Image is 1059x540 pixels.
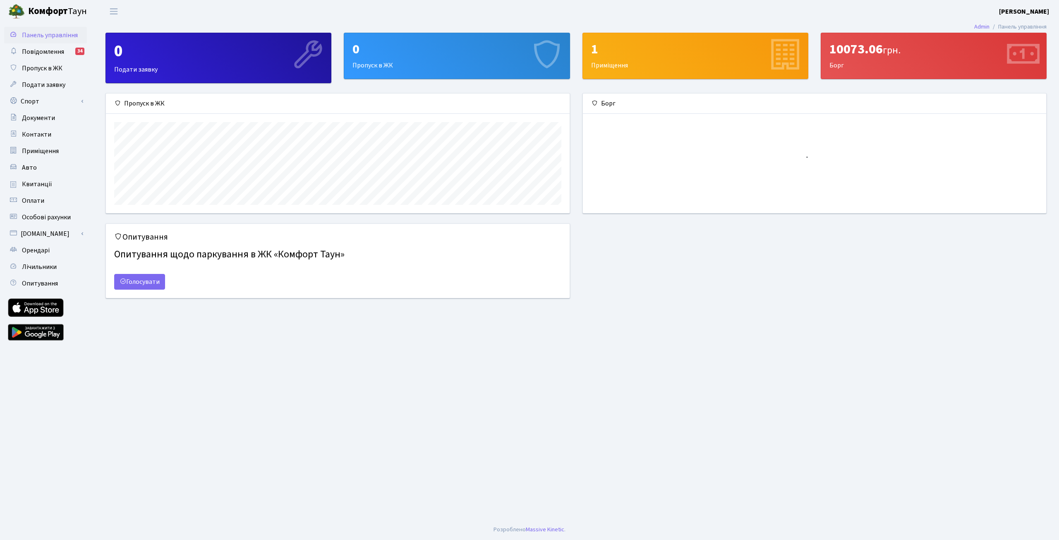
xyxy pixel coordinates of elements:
span: Приміщення [22,146,59,156]
a: Приміщення [4,143,87,159]
div: Борг [821,33,1046,79]
span: Квитанції [22,180,52,189]
h4: Опитування щодо паркування в ЖК «Комфорт Таун» [114,245,561,264]
span: Документи [22,113,55,122]
a: Особові рахунки [4,209,87,226]
div: 10073.06 [829,41,1038,57]
a: Повідомлення34 [4,43,87,60]
span: Контакти [22,130,51,139]
div: Борг [583,94,1047,114]
a: Голосувати [114,274,165,290]
a: 0Подати заявку [105,33,331,83]
div: . [494,525,565,534]
a: Орендарі [4,242,87,259]
a: [PERSON_NAME] [999,7,1049,17]
span: Авто [22,163,37,172]
span: Подати заявку [22,80,65,89]
a: Розроблено [494,525,526,534]
a: Панель управління [4,27,87,43]
span: Панель управління [22,31,78,40]
a: Квитанції [4,176,87,192]
div: 0 [114,41,323,61]
button: Переключити навігацію [103,5,124,18]
a: [DOMAIN_NAME] [4,226,87,242]
span: Особові рахунки [22,213,71,222]
a: Massive Kinetic [526,525,564,534]
div: 0 [352,41,561,57]
b: [PERSON_NAME] [999,7,1049,16]
a: Авто [4,159,87,176]
nav: breadcrumb [962,18,1059,36]
div: Пропуск в ЖК [344,33,569,79]
b: Комфорт [28,5,68,18]
a: Подати заявку [4,77,87,93]
a: Оплати [4,192,87,209]
span: Опитування [22,279,58,288]
div: Приміщення [583,33,808,79]
span: грн. [883,43,901,58]
span: Оплати [22,196,44,205]
a: Admin [974,22,990,31]
a: Опитування [4,275,87,292]
a: Пропуск в ЖК [4,60,87,77]
h5: Опитування [114,232,561,242]
span: Лічильники [22,262,57,271]
img: logo.png [8,3,25,20]
a: 1Приміщення [582,33,808,79]
a: Документи [4,110,87,126]
a: 0Пропуск в ЖК [344,33,570,79]
span: Повідомлення [22,47,64,56]
li: Панель управління [990,22,1047,31]
a: Контакти [4,126,87,143]
span: Таун [28,5,87,19]
div: Подати заявку [106,33,331,83]
span: Орендарі [22,246,50,255]
span: Пропуск в ЖК [22,64,62,73]
div: 34 [75,48,84,55]
a: Лічильники [4,259,87,275]
div: Пропуск в ЖК [106,94,570,114]
a: Спорт [4,93,87,110]
div: 1 [591,41,800,57]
